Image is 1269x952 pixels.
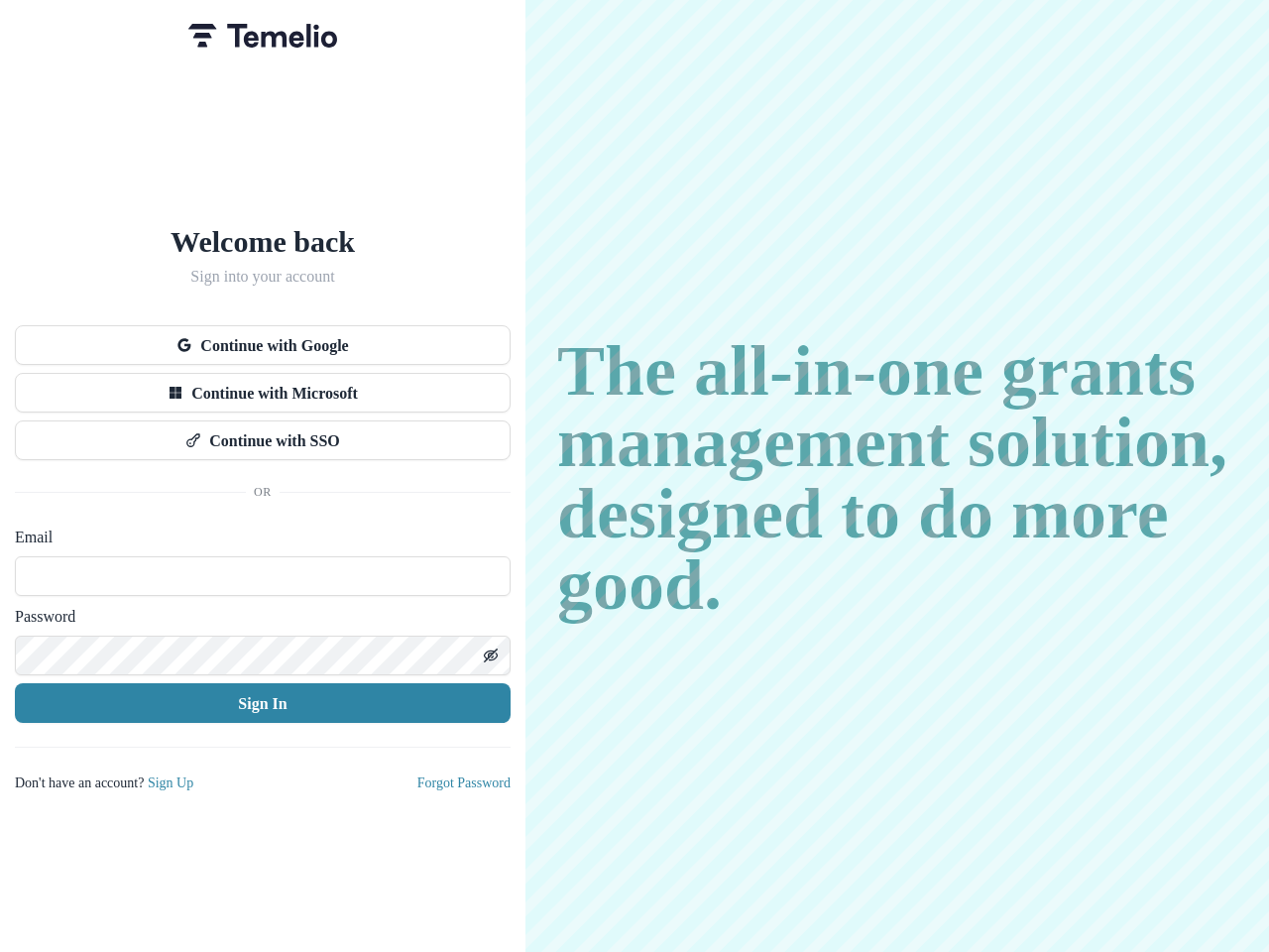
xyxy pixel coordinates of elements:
h1: Welcome back [15,223,511,259]
label: Password [15,604,499,628]
h2: Sign into your account [15,267,511,286]
label: Email [15,525,499,548]
button: Continue with Google [15,325,511,365]
button: Toggle password visibility [475,640,507,671]
button: Sign In [15,683,511,723]
img: Temelio [188,24,337,48]
button: Continue with Microsoft [15,373,511,413]
button: Continue with SSO [15,420,511,460]
a: Sign Up [184,773,238,790]
p: Don't have an account? [15,772,238,792]
a: Forgot Password [395,773,511,790]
